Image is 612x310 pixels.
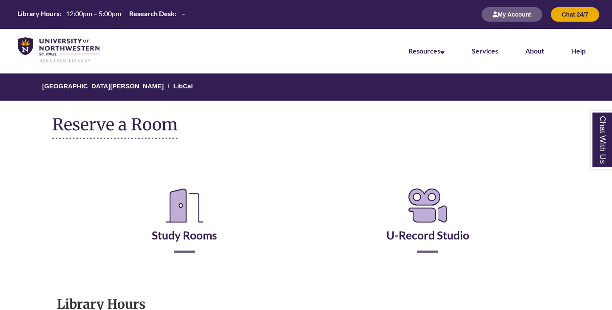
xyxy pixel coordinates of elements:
div: Reserve a Room [52,161,560,278]
span: 12:00pm – 5:00pm [66,9,121,17]
a: Hours Today [14,9,188,20]
table: Hours Today [14,9,188,19]
a: [GEOGRAPHIC_DATA][PERSON_NAME] [42,82,164,90]
a: Study Rooms [152,207,217,242]
th: Research Desk: [126,9,178,18]
h1: Reserve a Room [52,116,178,139]
a: Services [472,47,498,55]
a: About [525,47,544,55]
a: Chat 24/7 [551,11,599,18]
img: UNWSP Library Logo [18,37,99,63]
nav: Breadcrumb [52,73,560,101]
a: My Account [482,11,542,18]
a: U-Record Studio [386,207,469,242]
button: Chat 24/7 [551,7,599,22]
a: Resources [408,47,445,55]
button: My Account [482,7,542,22]
span: – [181,9,185,17]
a: Help [571,47,586,55]
a: LibCal [173,82,193,90]
th: Library Hours: [14,9,62,18]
